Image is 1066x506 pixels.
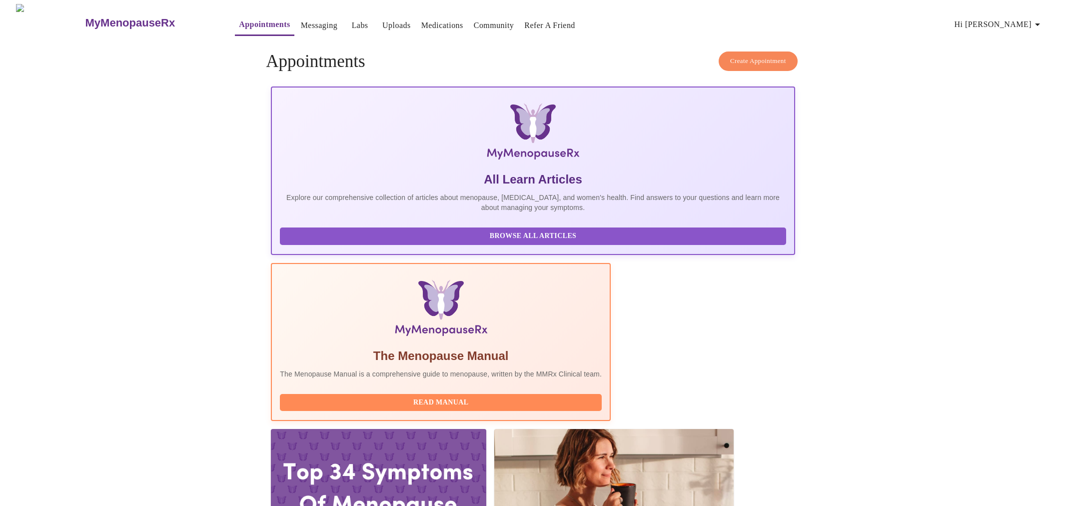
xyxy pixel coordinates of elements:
img: MyMenopauseRx Logo [359,103,707,163]
a: MyMenopauseRx [84,5,215,40]
button: Browse All Articles [280,227,786,245]
span: Browse All Articles [290,230,776,242]
a: Appointments [239,17,290,31]
a: Read Manual [280,397,604,406]
img: Menopause Manual [331,280,550,340]
p: The Menopause Manual is a comprehensive guide to menopause, written by the MMRx Clinical team. [280,369,602,379]
a: Labs [352,18,368,32]
h3: MyMenopauseRx [85,16,175,29]
button: Appointments [235,14,294,36]
a: Medications [421,18,463,32]
img: MyMenopauseRx Logo [16,4,84,41]
h5: The Menopause Manual [280,348,602,364]
a: Uploads [382,18,411,32]
button: Community [470,15,518,35]
p: Explore our comprehensive collection of articles about menopause, [MEDICAL_DATA], and women's hea... [280,192,786,212]
button: Refer a Friend [520,15,579,35]
span: Create Appointment [730,55,786,67]
button: Labs [344,15,376,35]
a: Messaging [301,18,337,32]
button: Uploads [378,15,415,35]
button: Medications [417,15,467,35]
button: Create Appointment [719,51,798,71]
button: Messaging [297,15,341,35]
h5: All Learn Articles [280,171,786,187]
a: Browse All Articles [280,231,788,239]
button: Read Manual [280,394,602,411]
button: Hi [PERSON_NAME] [951,14,1048,34]
span: Read Manual [290,396,592,409]
span: Hi [PERSON_NAME] [955,17,1044,31]
h4: Appointments [266,51,800,71]
a: Refer a Friend [524,18,575,32]
a: Community [474,18,514,32]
